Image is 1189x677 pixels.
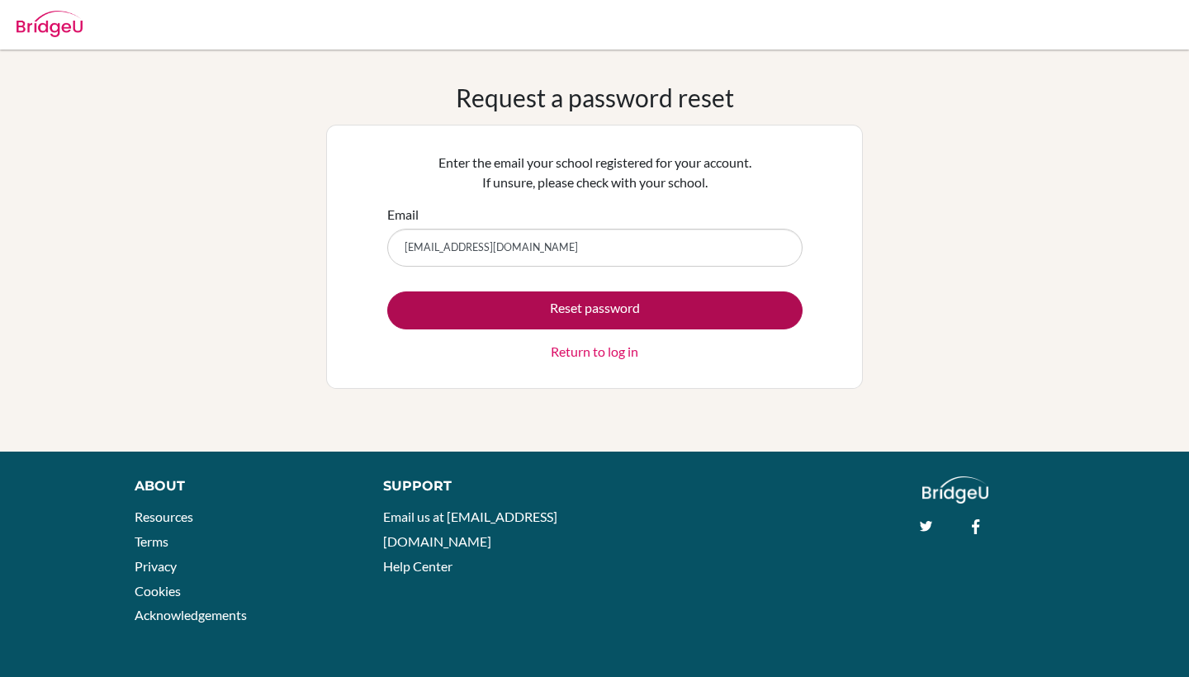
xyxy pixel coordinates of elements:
[135,583,181,599] a: Cookies
[456,83,734,112] h1: Request a password reset
[135,558,177,574] a: Privacy
[387,205,419,225] label: Email
[387,291,803,329] button: Reset password
[551,342,638,362] a: Return to log in
[922,476,989,504] img: logo_white@2x-f4f0deed5e89b7ecb1c2cc34c3e3d731f90f0f143d5ea2071677605dd97b5244.png
[135,509,193,524] a: Resources
[383,558,452,574] a: Help Center
[135,533,168,549] a: Terms
[17,11,83,37] img: Bridge-U
[135,476,346,496] div: About
[383,509,557,549] a: Email us at [EMAIL_ADDRESS][DOMAIN_NAME]
[387,153,803,192] p: Enter the email your school registered for your account. If unsure, please check with your school.
[383,476,578,496] div: Support
[135,607,247,623] a: Acknowledgements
